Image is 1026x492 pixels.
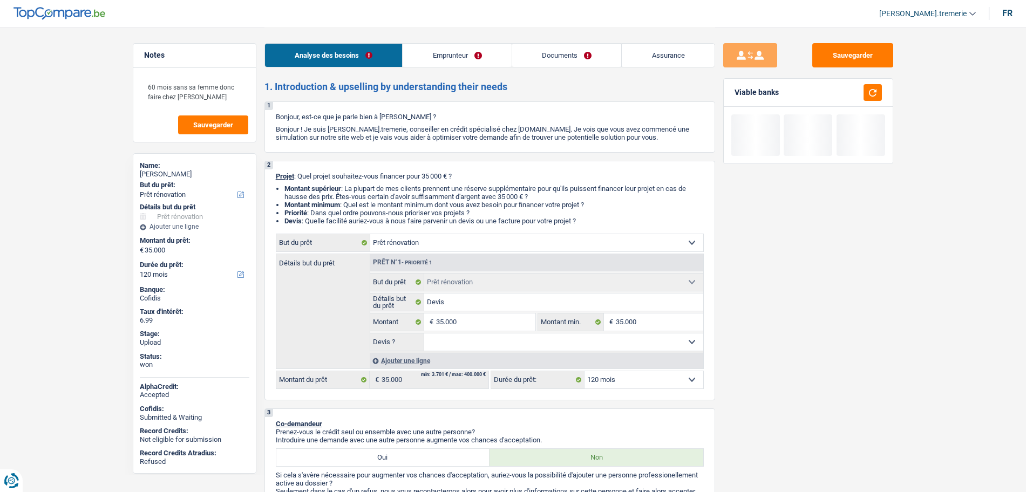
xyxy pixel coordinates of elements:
[879,9,967,18] span: [PERSON_NAME].tremerie
[140,203,249,211] div: Détails but du prêt
[265,161,273,169] div: 2
[140,338,249,347] div: Upload
[402,259,432,265] span: - Priorité 1
[276,113,704,121] p: Bonjour, est-ce que je parle bien à [PERSON_NAME] ?
[140,427,249,435] div: Record Credits:
[140,330,249,338] div: Stage:
[140,170,249,179] div: [PERSON_NAME]
[370,353,703,368] div: Ajouter une ligne
[370,274,425,291] label: But du prêt
[276,371,370,388] label: Montant du prêt
[370,333,425,351] label: Devis ?
[140,449,249,457] div: Record Credits Atradius:
[622,44,715,67] a: Assurance
[276,428,704,436] p: Prenez-vous le crédit seul ou ensemble avec une autre personne?
[193,121,233,128] span: Sauvegarder
[140,352,249,361] div: Status:
[140,413,249,422] div: Submitted & Waiting
[276,125,704,141] p: Bonjour ! Je suis [PERSON_NAME].tremerie, conseiller en crédit spécialisé chez [DOMAIN_NAME]. Je ...
[421,372,486,377] div: min: 3.701 € / max: 400.000 €
[284,209,704,217] li: : Dans quel ordre pouvons-nous prioriser vos projets ?
[284,217,704,225] li: : Quelle facilité auriez-vous à nous faire parvenir un devis ou une facture pour votre projet ?
[140,391,249,399] div: Accepted
[140,181,247,189] label: But du prêt:
[490,449,703,466] label: Non
[276,254,370,266] label: Détails but du prêt
[871,5,976,23] a: [PERSON_NAME].tremerie
[1002,8,1013,18] div: fr
[140,435,249,444] div: Not eligible for submission
[370,293,425,311] label: Détails but du prêt
[140,360,249,369] div: won
[284,201,340,209] strong: Montant minimum
[265,102,273,110] div: 1
[812,43,893,67] button: Sauvegarder
[140,457,249,466] div: Refused
[604,313,616,331] span: €
[178,115,248,134] button: Sauvegarder
[140,246,144,255] span: €
[140,405,249,413] div: Cofidis:
[284,201,704,209] li: : Quel est le montant minimum dont vous avez besoin pour financer votre projet ?
[370,313,425,331] label: Montant
[403,44,512,67] a: Emprunteur
[538,313,604,331] label: Montant min.
[13,7,105,20] img: TopCompare Logo
[276,172,704,180] p: : Quel projet souhaitez-vous financer pour 35 000 € ?
[140,307,249,316] div: Taux d'intérêt:
[140,261,247,269] label: Durée du prêt:
[140,223,249,230] div: Ajouter une ligne
[140,161,249,170] div: Name:
[140,316,249,325] div: 6.99
[140,382,249,391] div: AlphaCredit:
[491,371,585,388] label: Durée du prêt:
[284,184,704,201] li: : La plupart de mes clients prennent une réserve supplémentaire pour qu'ils puissent financer leu...
[140,236,247,245] label: Montant du prêt:
[370,259,435,266] div: Prêt n°1
[140,285,249,294] div: Banque:
[284,184,341,193] strong: Montant supérieur
[284,217,302,225] span: Devis
[265,409,273,417] div: 3
[735,88,779,97] div: Viable banks
[144,51,245,60] h5: Notes
[370,371,382,388] span: €
[265,44,403,67] a: Analyse des besoins
[276,172,294,180] span: Projet
[276,234,370,251] label: But du prêt
[276,420,322,428] span: Co-demandeur
[276,449,490,466] label: Oui
[276,436,704,444] p: Introduire une demande avec une autre personne augmente vos chances d'acceptation.
[276,471,704,487] p: Si cela s'avère nécessaire pour augmenter vos chances d'acceptation, auriez-vous la possibilité d...
[264,81,715,93] h2: 1. Introduction & upselling by understanding their needs
[424,313,436,331] span: €
[284,209,307,217] strong: Priorité
[140,294,249,303] div: Cofidis
[512,44,622,67] a: Documents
